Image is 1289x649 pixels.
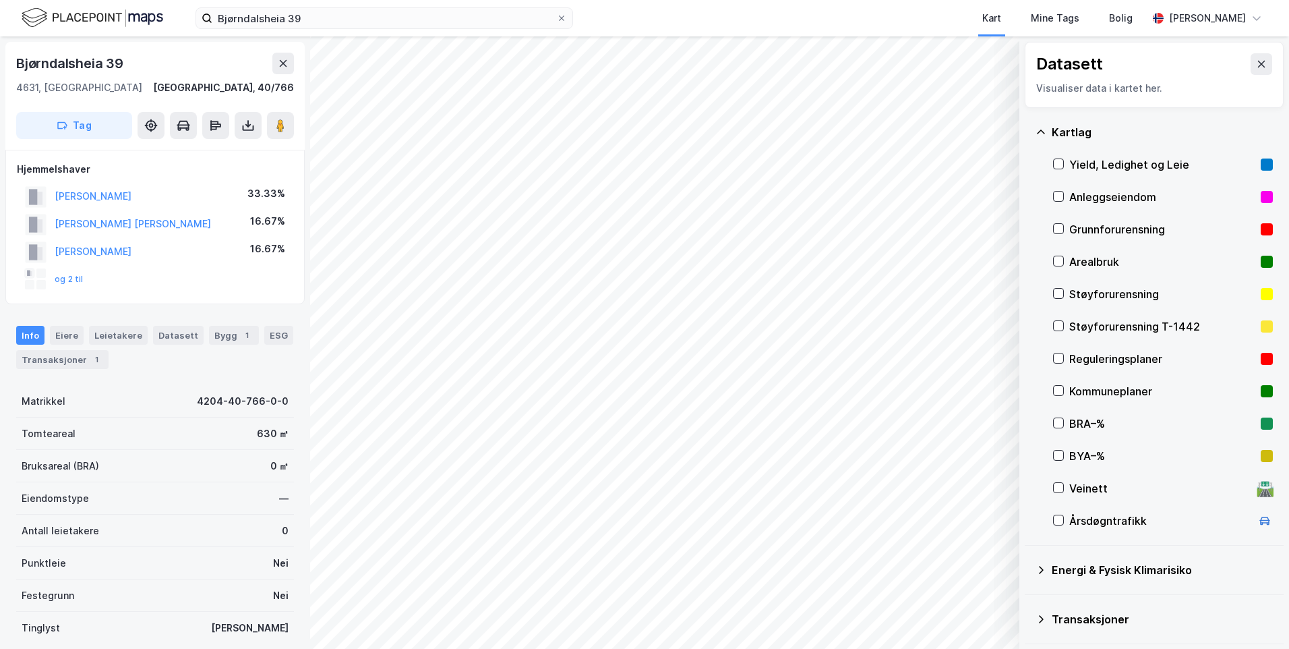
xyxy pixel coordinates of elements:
iframe: Chat Widget [1222,584,1289,649]
div: 1 [90,353,103,366]
div: 16.67% [250,241,285,257]
div: Yield, Ledighet og Leie [1069,157,1255,173]
div: Bjørndalsheia 39 [16,53,126,74]
div: BRA–% [1069,416,1255,432]
div: Nei [273,555,289,571]
div: Matrikkel [22,393,65,410]
div: Kartlag [1052,124,1273,140]
div: Eiere [50,326,84,345]
div: Festegrunn [22,588,74,604]
div: [PERSON_NAME] [211,620,289,636]
div: 33.33% [247,186,285,202]
div: Tinglyst [22,620,60,636]
div: — [279,490,289,507]
div: BYA–% [1069,448,1255,464]
div: Bygg [209,326,259,345]
div: Hjemmelshaver [17,161,293,177]
div: Bolig [1109,10,1133,26]
div: Punktleie [22,555,66,571]
div: Reguleringsplaner [1069,351,1255,367]
div: [GEOGRAPHIC_DATA], 40/766 [153,80,294,96]
div: Energi & Fysisk Klimarisiko [1052,562,1273,578]
div: Grunnforurensning [1069,221,1255,237]
div: 🛣️ [1256,480,1274,497]
div: Årsdøgntrafikk [1069,513,1251,529]
div: Nei [273,588,289,604]
div: Kart [982,10,1001,26]
input: Søk på adresse, matrikkel, gårdeiere, leietakere eller personer [212,8,556,28]
div: Veinett [1069,480,1251,497]
div: 4204-40-766-0-0 [197,393,289,410]
div: Kommuneplaner [1069,383,1255,399]
div: Støyforurensning T-1442 [1069,318,1255,335]
div: Bruksareal (BRA) [22,458,99,474]
div: 16.67% [250,213,285,229]
img: logo.f888ab2527a4732fd821a326f86c7f29.svg [22,6,163,30]
div: Visualiser data i kartet her. [1036,80,1272,96]
div: Datasett [1036,53,1103,75]
div: Info [16,326,44,345]
div: Mine Tags [1031,10,1079,26]
div: Antall leietakere [22,523,99,539]
div: 630 ㎡ [257,426,289,442]
button: Tag [16,112,132,139]
div: Tomteareal [22,426,76,442]
div: Leietakere [89,326,148,345]
div: Datasett [153,326,204,345]
div: 0 [282,523,289,539]
div: Støyforurensning [1069,286,1255,302]
div: Transaksjoner [16,350,109,369]
div: Transaksjoner [1052,611,1273,627]
div: 4631, [GEOGRAPHIC_DATA] [16,80,142,96]
div: Eiendomstype [22,490,89,507]
div: [PERSON_NAME] [1169,10,1246,26]
div: 1 [240,329,253,342]
div: Arealbruk [1069,254,1255,270]
div: 0 ㎡ [270,458,289,474]
div: Anleggseiendom [1069,189,1255,205]
div: ESG [264,326,293,345]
